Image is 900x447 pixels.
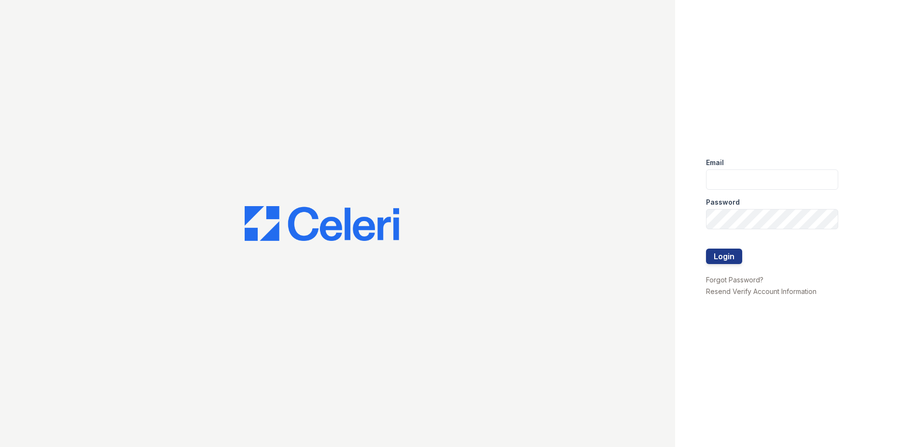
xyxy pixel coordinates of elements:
[245,206,399,241] img: CE_Logo_Blue-a8612792a0a2168367f1c8372b55b34899dd931a85d93a1a3d3e32e68fde9ad4.png
[706,249,742,264] button: Login
[706,158,724,168] label: Email
[706,276,763,284] a: Forgot Password?
[706,197,740,207] label: Password
[706,287,817,295] a: Resend Verify Account Information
